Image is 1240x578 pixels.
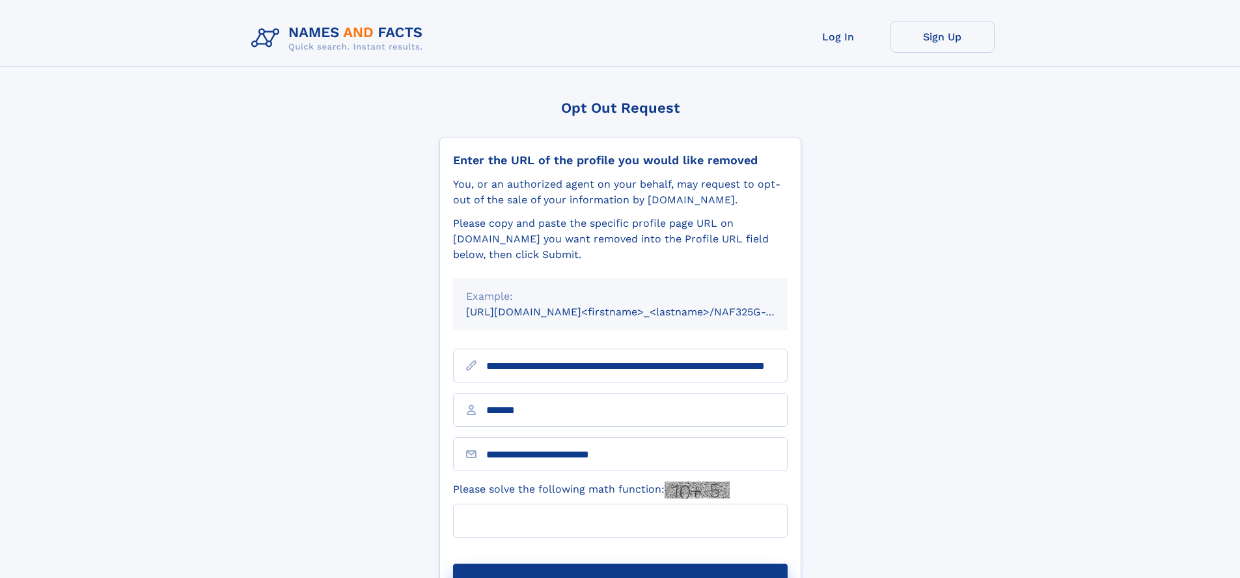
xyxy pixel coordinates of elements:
[453,177,788,208] div: You, or an authorized agent on your behalf, may request to opt-out of the sale of your informatio...
[466,306,812,318] small: [URL][DOMAIN_NAME]<firstname>_<lastname>/NAF325G-xxxxxxxx
[786,21,890,53] a: Log In
[890,21,995,53] a: Sign Up
[466,289,775,304] div: Example:
[453,482,730,499] label: Please solve the following math function:
[453,153,788,167] div: Enter the URL of the profile you would like removed
[439,100,801,116] div: Opt Out Request
[246,21,434,56] img: Logo Names and Facts
[453,216,788,263] div: Please copy and paste the specific profile page URL on [DOMAIN_NAME] you want removed into the Pr...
